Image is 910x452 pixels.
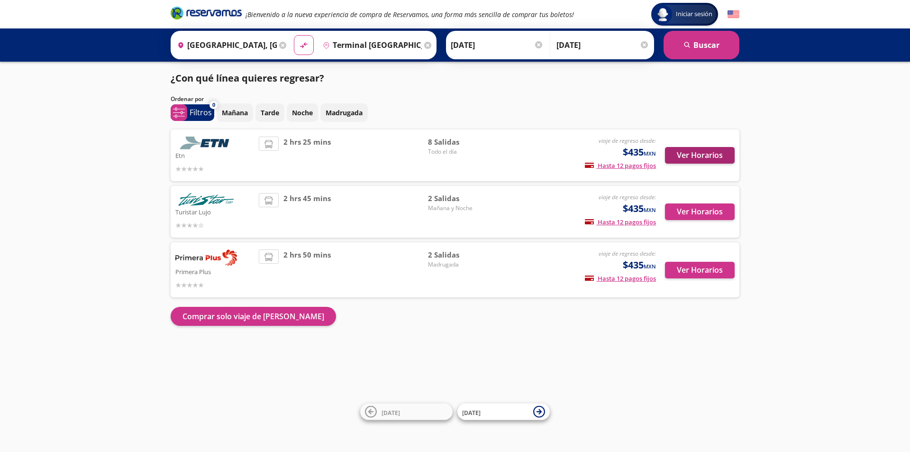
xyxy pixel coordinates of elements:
[283,193,331,231] span: 2 hrs 45 mins
[175,137,237,149] img: Etn
[665,262,735,278] button: Ver Horarios
[217,103,253,122] button: Mañana
[382,408,400,416] span: [DATE]
[171,6,242,20] i: Brand Logo
[175,206,254,217] p: Turistar Lujo
[319,33,422,57] input: Buscar Destino
[665,203,735,220] button: Ver Horarios
[728,9,739,20] button: English
[428,137,494,148] span: 8 Salidas
[175,193,237,206] img: Turistar Lujo
[665,147,735,164] button: Ver Horarios
[451,33,544,57] input: Elegir Fecha
[292,108,313,118] p: Noche
[623,145,656,159] span: $435
[462,408,481,416] span: [DATE]
[326,108,363,118] p: Madrugada
[664,31,739,59] button: Buscar
[644,206,656,213] small: MXN
[644,263,656,270] small: MXN
[171,307,336,326] button: Comprar solo viaje de [PERSON_NAME]
[171,104,214,121] button: 0Filtros
[175,266,254,277] p: Primera Plus
[428,260,494,269] span: Madrugada
[585,274,656,283] span: Hasta 12 pagos fijos
[175,149,254,161] p: Etn
[283,137,331,174] span: 2 hrs 25 mins
[222,108,248,118] p: Mañana
[623,202,656,216] span: $435
[599,249,656,258] em: viaje de regreso desde:
[261,108,279,118] p: Tarde
[171,71,324,85] p: ¿Con qué línea quieres regresar?
[672,9,716,19] span: Iniciar sesión
[428,148,494,156] span: Todo el día
[246,10,574,19] em: ¡Bienvenido a la nueva experiencia de compra de Reservamos, una forma más sencilla de comprar tus...
[320,103,368,122] button: Madrugada
[585,218,656,226] span: Hasta 12 pagos fijos
[556,33,649,57] input: Opcional
[599,193,656,201] em: viaje de regreso desde:
[644,150,656,157] small: MXN
[173,33,277,57] input: Buscar Origen
[428,204,494,212] span: Mañana y Noche
[428,249,494,260] span: 2 Salidas
[171,95,204,103] p: Ordenar por
[190,107,212,118] p: Filtros
[599,137,656,145] em: viaje de regreso desde:
[457,404,550,420] button: [DATE]
[287,103,318,122] button: Noche
[175,249,237,266] img: Primera Plus
[212,101,215,109] span: 0
[283,249,331,290] span: 2 hrs 50 mins
[623,258,656,272] span: $435
[585,161,656,170] span: Hasta 12 pagos fijos
[360,404,453,420] button: [DATE]
[171,6,242,23] a: Brand Logo
[255,103,284,122] button: Tarde
[428,193,494,204] span: 2 Salidas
